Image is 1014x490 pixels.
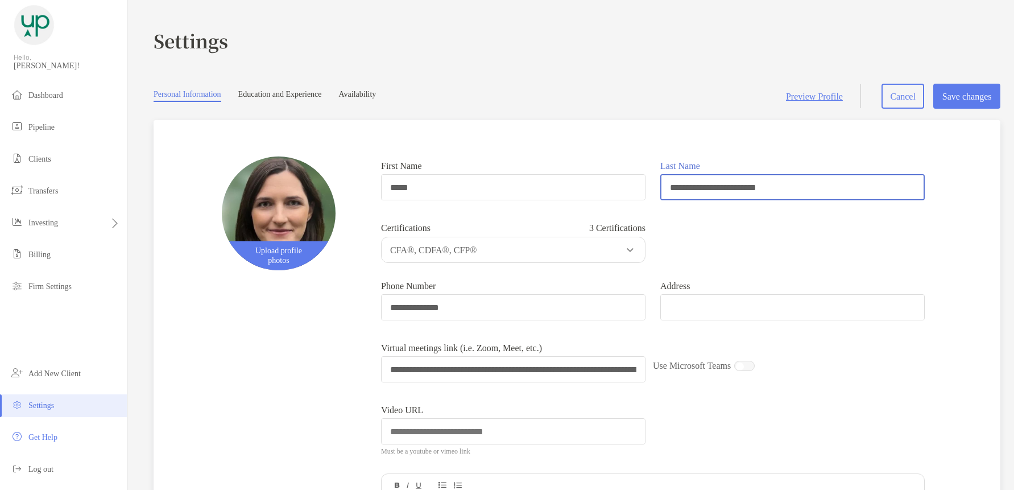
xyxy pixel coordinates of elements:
p: CFA®, CDFA®, CFP® [384,243,648,257]
img: get-help icon [10,430,24,443]
img: investing icon [10,215,24,229]
span: Upload profile photos [222,241,336,270]
img: Editor control icon [416,483,421,489]
span: Get Help [28,433,57,442]
span: Transfers [28,187,58,195]
label: Virtual meetings link (i.e. Zoom, Meet, etc.) [381,343,542,353]
label: First Name [381,161,422,171]
img: billing icon [10,247,24,261]
span: [PERSON_NAME]! [14,61,120,71]
span: Firm Settings [28,282,72,291]
img: transfers icon [10,183,24,197]
div: Certifications [381,223,645,233]
label: Phone Number [381,281,436,291]
img: Zoe Logo [14,5,55,46]
a: Personal Information [154,90,221,102]
img: clients icon [10,151,24,165]
label: Video URL [381,405,423,415]
span: Pipeline [28,123,55,131]
img: firm-settings icon [10,279,24,293]
span: Use Microsoft Teams [653,361,731,371]
span: Billing [28,250,51,259]
img: Avatar [222,157,336,270]
span: Dashboard [28,91,63,100]
button: Save changes [933,84,1000,109]
span: 3 Certifications [589,223,645,233]
span: Log out [28,465,53,473]
img: dashboard icon [10,88,24,101]
img: pipeline icon [10,120,24,133]
a: Education and Experience [238,90,322,102]
img: add_new_client icon [10,366,24,380]
span: Investing [28,219,58,227]
div: Must be a youtube or vimeo link [381,447,470,455]
a: Preview Profile [786,91,843,102]
span: Add New Client [28,369,81,378]
span: Settings [28,401,54,410]
img: logout icon [10,462,24,475]
span: Clients [28,155,51,163]
img: Editor control icon [407,483,409,488]
label: Last Name [660,161,700,171]
img: settings icon [10,398,24,411]
button: Cancel [881,84,924,109]
img: Editor control icon [438,482,446,488]
h3: Settings [154,27,1000,53]
img: Editor control icon [395,483,400,488]
img: Editor control icon [453,482,462,489]
a: Availability [339,90,376,102]
label: Address [660,281,690,291]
